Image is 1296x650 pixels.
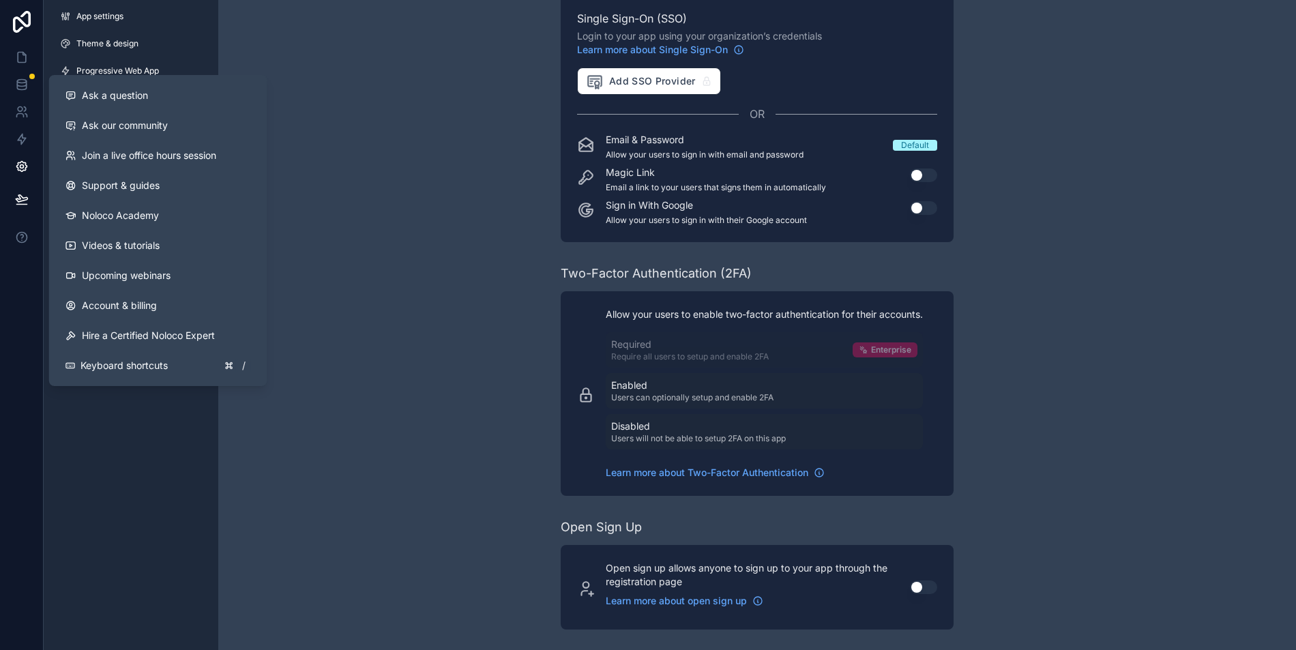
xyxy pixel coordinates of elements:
a: Theme & design [49,33,213,55]
span: Add SSO Provider [586,72,696,90]
span: Single Sign-On (SSO) [577,10,937,27]
button: Add SSO Provider [577,68,721,95]
span: Learn more about Two-Factor Authentication [606,466,808,479]
span: Theme & design [76,38,138,49]
button: Hire a Certified Noloco Expert [55,321,262,351]
span: Progressive Web App [76,65,159,76]
span: App settings [76,11,123,22]
span: Videos & tutorials [82,239,160,252]
p: Email & Password [606,133,804,147]
p: Allow your users to enable two-factor authentication for their accounts. [606,308,923,321]
span: Ask our community [82,119,168,132]
p: Allow your users to sign in with their Google account [606,215,807,226]
span: Login to your app using your organization’s credentials [577,29,937,57]
a: App settings [49,5,213,27]
span: Hire a Certified Noloco Expert [82,329,215,342]
span: Learn more about open sign up [606,594,747,608]
p: Magic Link [606,166,826,179]
a: Account & billing [55,291,262,321]
p: Require all users to setup and enable 2FA [611,351,769,362]
span: Account & billing [82,299,157,312]
span: / [239,360,250,371]
div: Open Sign Up [561,518,642,537]
div: Two-Factor Authentication (2FA) [561,264,752,283]
p: Allow your users to sign in with email and password [606,149,804,160]
p: Users will not be able to setup 2FA on this app [611,433,786,444]
p: Email a link to your users that signs them in automatically [606,182,826,193]
div: Default [901,140,929,151]
a: Videos & tutorials [55,231,262,261]
p: Open sign up allows anyone to sign up to your app through the registration page [606,561,894,589]
button: Ask a question [55,80,262,110]
a: Join a live office hours session [55,141,262,171]
a: Learn more about Single Sign-On [577,43,744,57]
p: Users can optionally setup and enable 2FA [611,392,774,403]
p: Sign in With Google [606,198,807,212]
span: Join a live office hours session [82,149,216,162]
a: Learn more about open sign up [606,594,763,608]
span: Support & guides [82,179,160,192]
span: Keyboard shortcuts [80,359,168,372]
span: Enterprise [871,344,911,355]
span: Noloco Academy [82,209,159,222]
a: Noloco Academy [55,201,262,231]
a: Learn more about Two-Factor Authentication [606,466,825,479]
span: Ask a question [82,89,148,102]
span: OR [750,106,765,122]
a: Upcoming webinars [55,261,262,291]
span: Upcoming webinars [82,269,171,282]
span: Learn more about Single Sign-On [577,43,728,57]
p: Required [611,338,769,351]
p: Disabled [611,419,786,433]
button: Keyboard shortcuts/ [55,351,262,381]
a: Progressive Web App [49,60,213,82]
a: Support & guides [55,171,262,201]
p: Enabled [611,379,774,392]
a: Ask our community [55,110,262,141]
